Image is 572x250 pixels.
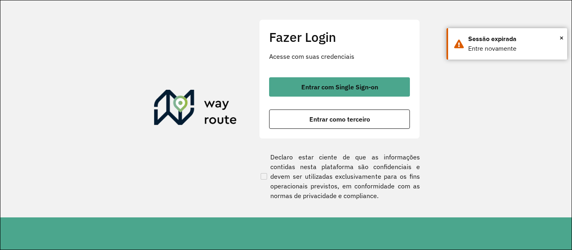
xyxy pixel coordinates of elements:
h2: Fazer Login [269,29,410,45]
div: Entre novamente [468,44,561,54]
button: button [269,110,410,129]
span: Entrar como terceiro [309,116,370,122]
p: Acesse com suas credenciais [269,52,410,61]
button: Close [560,32,564,44]
span: × [560,32,564,44]
span: Entrar com Single Sign-on [301,84,378,90]
div: Sessão expirada [468,34,561,44]
label: Declaro estar ciente de que as informações contidas nesta plataforma são confidenciais e devem se... [259,152,420,200]
img: Roteirizador AmbevTech [154,90,237,128]
button: button [269,77,410,97]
